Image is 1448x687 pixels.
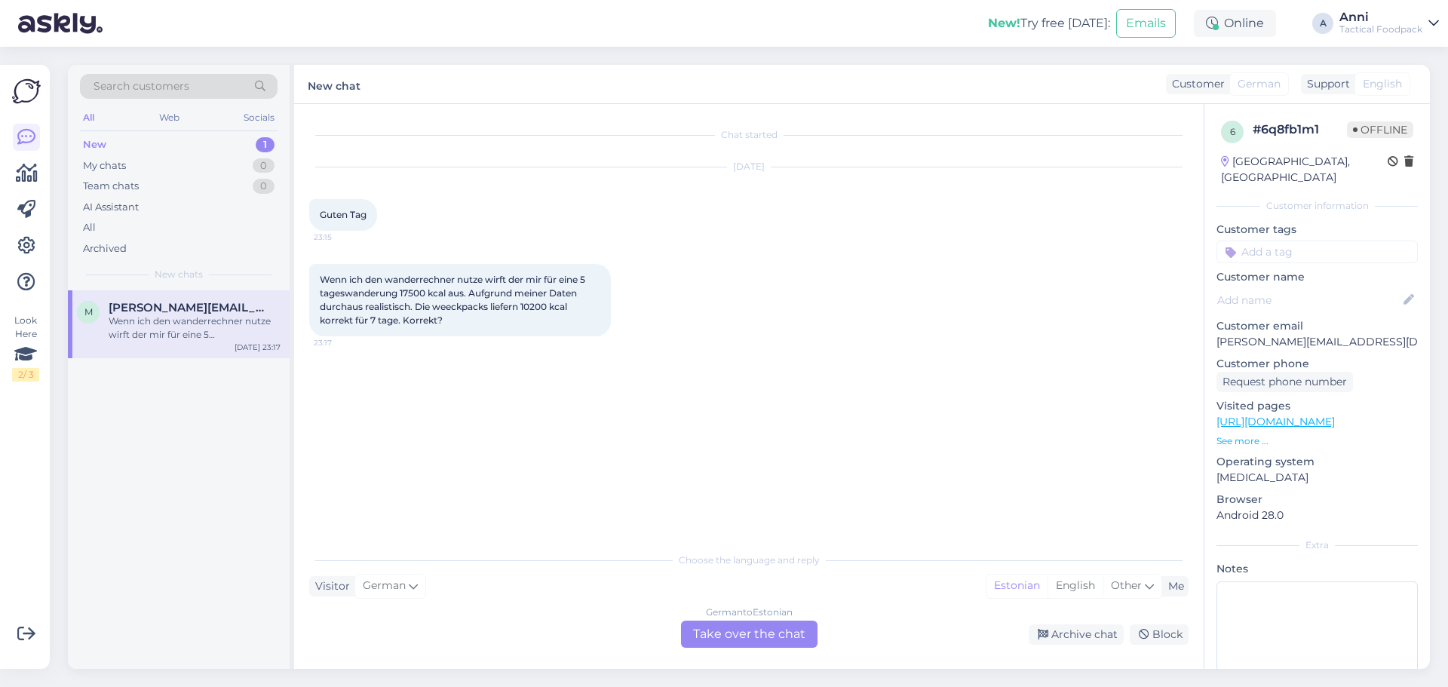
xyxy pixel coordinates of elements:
p: Notes [1216,561,1418,577]
label: New chat [308,74,360,94]
span: Search customers [94,78,189,94]
p: [MEDICAL_DATA] [1216,470,1418,486]
span: Wenn ich den wanderrechner nutze wirft der mir für eine 5 tageswanderung 17500 kcal aus. Aufgrund... [320,274,587,326]
div: Block [1130,624,1189,645]
div: 1 [256,137,275,152]
span: Matthias.Krehn@t-online.de [109,301,265,314]
p: Operating system [1216,454,1418,470]
span: 23:17 [314,337,370,348]
div: [DATE] [309,160,1189,173]
span: Offline [1347,121,1413,138]
div: Team chats [83,179,139,194]
div: New [83,137,106,152]
div: All [83,220,96,235]
div: Request phone number [1216,372,1353,392]
div: German to Estonian [706,606,793,619]
div: [DATE] 23:17 [235,342,281,353]
div: Wenn ich den wanderrechner nutze wirft der mir für eine 5 tageswanderung 17500 kcal aus. Aufgrund... [109,314,281,342]
div: Look Here [12,314,39,382]
div: Me [1162,578,1184,594]
span: Guten Tag [320,209,367,220]
div: # 6q8fb1m1 [1253,121,1347,139]
div: 0 [253,179,275,194]
span: M [84,306,93,317]
div: 0 [253,158,275,173]
div: Take over the chat [681,621,818,648]
span: 6 [1230,126,1235,137]
div: Web [156,108,183,127]
b: New! [988,16,1020,30]
input: Add name [1217,292,1400,308]
div: Customer [1166,76,1225,92]
div: Tactical Foodpack [1339,23,1422,35]
div: Visitor [309,578,350,594]
div: Archive chat [1029,624,1124,645]
p: Customer tags [1216,222,1418,238]
span: English [1363,76,1402,92]
div: Socials [241,108,278,127]
p: [PERSON_NAME][EMAIL_ADDRESS][DOMAIN_NAME] [1216,334,1418,350]
div: Try free [DATE]: [988,14,1110,32]
div: Support [1301,76,1350,92]
span: German [1238,76,1281,92]
div: Customer information [1216,199,1418,213]
div: My chats [83,158,126,173]
div: Estonian [986,575,1048,597]
p: Customer email [1216,318,1418,334]
div: Online [1194,10,1276,37]
span: 23:15 [314,232,370,243]
div: Chat started [309,128,1189,142]
p: See more ... [1216,434,1418,448]
span: German [363,578,406,594]
div: Choose the language and reply [309,554,1189,567]
div: A [1312,13,1333,34]
div: All [80,108,97,127]
p: Visited pages [1216,398,1418,414]
div: 2 / 3 [12,368,39,382]
a: [URL][DOMAIN_NAME] [1216,415,1335,428]
a: AnniTactical Foodpack [1339,11,1439,35]
div: Anni [1339,11,1422,23]
p: Android 28.0 [1216,508,1418,523]
div: AI Assistant [83,200,139,215]
button: Emails [1116,9,1176,38]
div: Archived [83,241,127,256]
div: English [1048,575,1103,597]
p: Customer name [1216,269,1418,285]
p: Browser [1216,492,1418,508]
p: Customer phone [1216,356,1418,372]
span: New chats [155,268,203,281]
input: Add a tag [1216,241,1418,263]
span: Other [1111,578,1142,592]
div: Extra [1216,538,1418,552]
img: Askly Logo [12,77,41,106]
div: [GEOGRAPHIC_DATA], [GEOGRAPHIC_DATA] [1221,154,1388,186]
